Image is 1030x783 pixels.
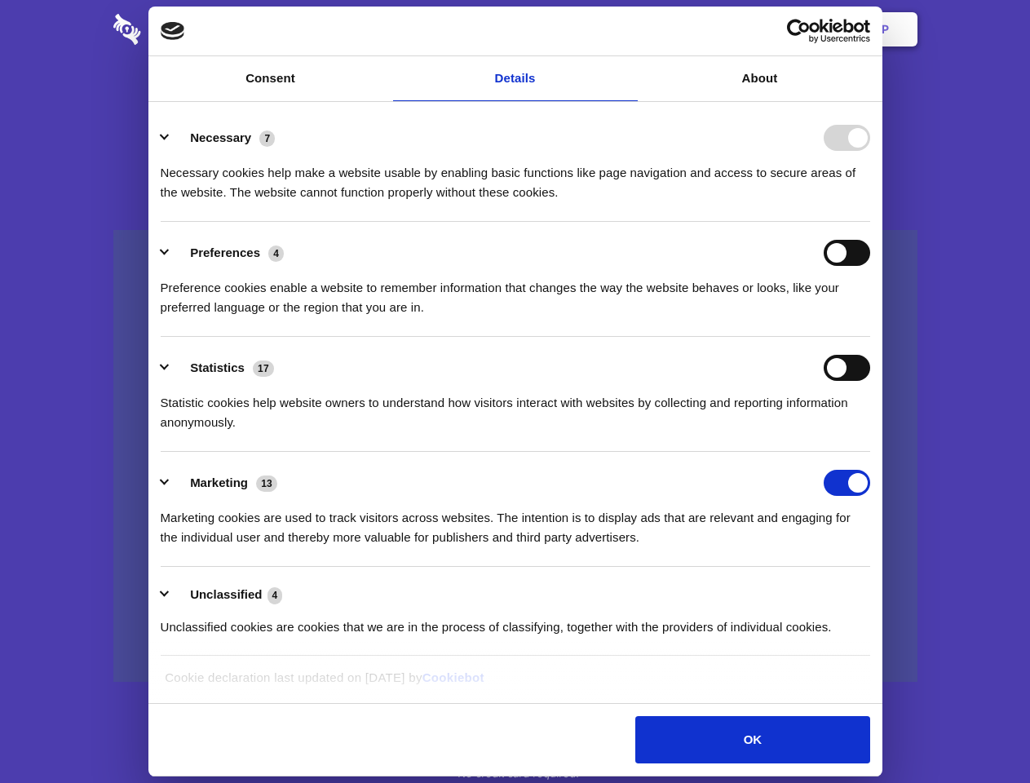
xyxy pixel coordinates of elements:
label: Marketing [190,476,248,489]
a: Consent [148,56,393,101]
label: Preferences [190,246,260,259]
a: Pricing [479,4,550,55]
img: logo [161,22,185,40]
button: Necessary (7) [161,125,285,151]
a: Contact [661,4,736,55]
div: Unclassified cookies are cookies that we are in the process of classifying, together with the pro... [161,605,870,637]
div: Cookie declaration last updated on [DATE] by [153,668,877,700]
label: Necessary [190,130,251,144]
h4: Auto-redaction of sensitive data, encrypted data sharing and self-destructing private chats. Shar... [113,148,917,202]
button: Preferences (4) [161,240,294,266]
a: Details [393,56,638,101]
button: Marketing (13) [161,470,288,496]
div: Preference cookies enable a website to remember information that changes the way the website beha... [161,266,870,317]
div: Marketing cookies are used to track visitors across websites. The intention is to display ads tha... [161,496,870,547]
a: Usercentrics Cookiebot - opens in a new window [727,19,870,43]
button: Unclassified (4) [161,585,293,605]
a: Cookiebot [422,670,484,684]
a: Wistia video thumbnail [113,230,917,683]
span: 7 [259,130,275,147]
span: 4 [268,246,284,262]
span: 4 [267,587,283,604]
iframe: Drift Widget Chat Controller [948,701,1010,763]
div: Necessary cookies help make a website usable by enabling basic functions like page navigation and... [161,151,870,202]
label: Statistics [190,361,245,374]
span: 13 [256,476,277,492]
button: Statistics (17) [161,355,285,381]
a: About [638,56,882,101]
span: 17 [253,361,274,377]
h1: Eliminate Slack Data Loss. [113,73,917,132]
button: OK [635,716,869,763]
div: Statistic cookies help website owners to understand how visitors interact with websites by collec... [161,381,870,432]
a: Login [740,4,811,55]
img: logo-wordmark-white-trans-d4663122ce5f474addd5e946df7df03e33cb6a1c49d2221995e7729f52c070b2.svg [113,14,253,45]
